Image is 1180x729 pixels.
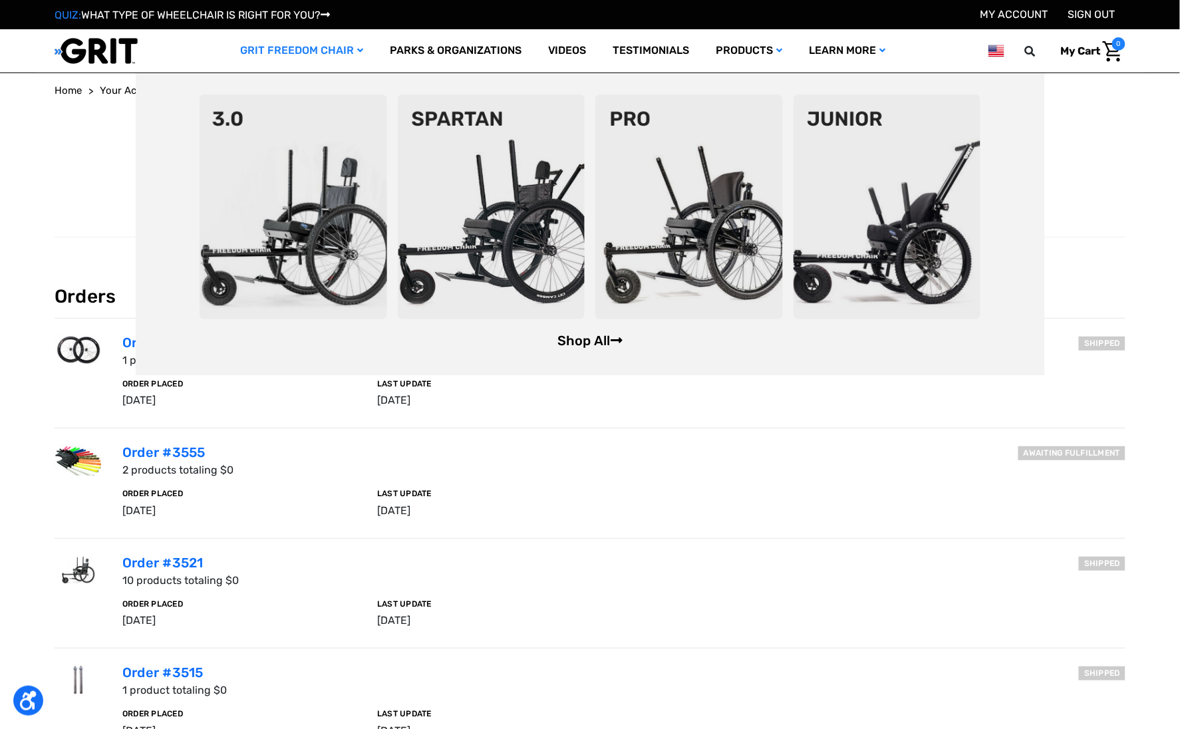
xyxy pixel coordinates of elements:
[55,335,101,365] img: GRIT Sand and Snow Wheels: pair of wider wheels for easier riding over loose terrain in GRIT Free...
[1068,8,1115,21] a: Sign out
[55,84,82,96] span: Home
[988,43,1004,59] img: us.png
[377,504,410,517] span: [DATE]
[1112,37,1125,51] span: 0
[377,709,616,718] h6: Last Update
[980,8,1048,21] a: Account
[796,29,899,73] a: Learn More
[55,83,1125,98] nav: Breadcrumb
[1051,37,1125,65] a: Cart with 0 items
[122,504,156,517] span: [DATE]
[1031,37,1051,65] input: Search
[377,489,616,498] h6: Last Update
[376,29,535,73] a: Parks & Organizations
[557,333,623,349] a: Shop All
[122,682,1125,698] p: 1 product totaling $0
[398,94,585,319] img: spartan2.png
[55,83,82,98] a: Home
[1061,45,1101,57] span: My Cart
[55,9,81,21] span: QUIZ:
[600,29,703,73] a: Testimonials
[122,394,156,406] span: [DATE]
[55,37,138,65] img: GRIT All-Terrain Wheelchair and Mobility Equipment
[377,394,410,406] span: [DATE]
[100,84,164,96] span: Your Account
[1103,41,1122,62] img: Cart
[200,94,387,319] img: 3point0.png
[122,379,361,388] h6: Order Placed
[1079,337,1125,351] h6: Shipped
[122,555,204,571] a: Order #3521
[122,614,156,627] span: [DATE]
[595,94,783,319] img: pro-chair.png
[122,664,204,680] a: Order #3515
[122,573,1125,589] p: 10 products totaling $0
[377,599,616,609] h6: Last Update
[55,9,330,21] a: QUIZ:WHAT TYPE OF WHEELCHAIR IS RIGHT FOR YOU?
[794,94,981,319] img: junior-chair.png
[100,83,164,98] a: Your Account
[122,335,206,351] a: Order #3589
[122,444,206,460] a: Order #3555
[227,29,376,73] a: GRIT Freedom Chair
[1079,666,1125,680] h6: Shipped
[377,379,616,388] h6: Last Update
[55,108,1125,156] h1: Orders
[1018,446,1125,460] h6: Awaiting fulfillment
[122,462,1125,478] p: 2 products totaling $0
[122,709,361,718] h6: Order Placed
[535,29,600,73] a: Videos
[55,664,101,695] img: GRIT Extra Axles: pair of stainless steel axles to use with extra set of wheels and all GRIT Free...
[703,29,796,73] a: Products
[122,353,1125,368] p: 1 product totaling $53
[122,599,361,609] h6: Order Placed
[1079,557,1125,571] h6: Shipped
[122,489,361,498] h6: Order Placed
[55,285,1125,319] h3: Orders
[377,614,410,627] span: [DATE]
